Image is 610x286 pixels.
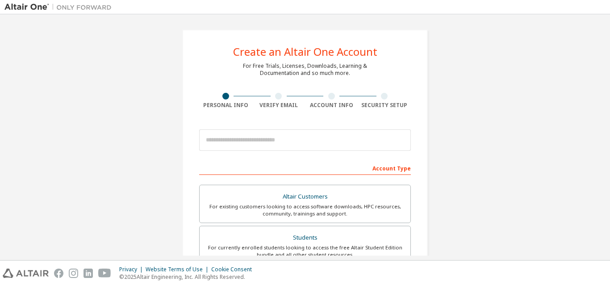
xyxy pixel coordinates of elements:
div: Verify Email [252,102,305,109]
p: © 2025 Altair Engineering, Inc. All Rights Reserved. [119,273,257,281]
div: Personal Info [199,102,252,109]
div: Account Info [305,102,358,109]
img: linkedin.svg [84,269,93,278]
img: facebook.svg [54,269,63,278]
img: instagram.svg [69,269,78,278]
div: Students [205,232,405,244]
img: youtube.svg [98,269,111,278]
div: Create an Altair One Account [233,46,377,57]
div: For existing customers looking to access software downloads, HPC resources, community, trainings ... [205,203,405,217]
div: For Free Trials, Licenses, Downloads, Learning & Documentation and so much more. [243,62,367,77]
div: Security Setup [358,102,411,109]
div: Account Type [199,161,411,175]
img: Altair One [4,3,116,12]
div: Website Terms of Use [146,266,211,273]
div: Privacy [119,266,146,273]
div: Cookie Consent [211,266,257,273]
img: altair_logo.svg [3,269,49,278]
div: For currently enrolled students looking to access the free Altair Student Edition bundle and all ... [205,244,405,258]
div: Altair Customers [205,191,405,203]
